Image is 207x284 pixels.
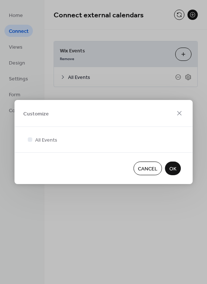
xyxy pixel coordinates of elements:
span: All Events [35,136,57,144]
span: Customize [23,110,49,118]
button: Cancel [133,162,162,175]
button: OK [165,162,181,175]
span: OK [169,165,176,173]
span: Cancel [138,165,157,173]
